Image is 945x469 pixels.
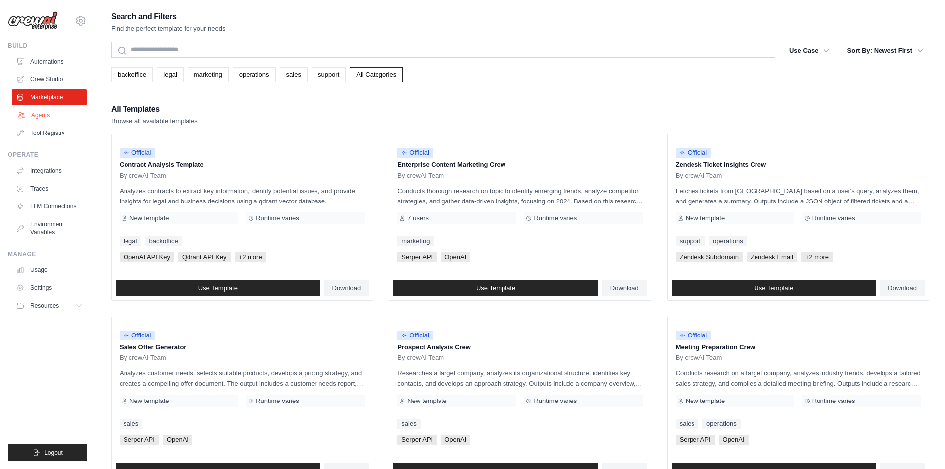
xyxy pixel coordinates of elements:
a: Settings [12,280,87,296]
span: New template [686,214,725,222]
span: Official [397,331,433,340]
a: sales [397,419,420,429]
a: marketing [397,236,434,246]
span: By crewAI Team [676,354,722,362]
span: Runtime varies [534,397,577,405]
a: Use Template [116,280,320,296]
a: Environment Variables [12,216,87,240]
a: backoffice [145,236,182,246]
a: Download [324,280,369,296]
span: +2 more [235,252,266,262]
p: Enterprise Content Marketing Crew [397,160,642,170]
span: 7 users [407,214,429,222]
p: Conducts thorough research on topic to identify emerging trends, analyze competitor strategies, a... [397,186,642,206]
span: By crewAI Team [397,172,444,180]
span: Use Template [754,284,793,292]
span: Download [332,284,361,292]
a: operations [709,236,747,246]
span: Runtime varies [812,214,855,222]
span: Official [120,331,155,340]
span: Logout [44,449,63,457]
a: support [312,67,346,82]
span: New template [407,397,446,405]
span: Runtime varies [256,397,299,405]
p: Sales Offer Generator [120,342,365,352]
span: By crewAI Team [120,354,166,362]
span: Qdrant API Key [178,252,231,262]
span: Zendesk Subdomain [676,252,743,262]
span: +2 more [801,252,833,262]
span: Official [676,331,711,340]
span: OpenAI [441,435,470,445]
a: Crew Studio [12,71,87,87]
a: Agents [13,107,88,123]
span: Resources [30,302,59,310]
a: Use Template [393,280,598,296]
span: Serper API [397,435,437,445]
a: legal [157,67,183,82]
span: By crewAI Team [676,172,722,180]
a: Download [602,280,647,296]
p: Prospect Analysis Crew [397,342,642,352]
a: marketing [188,67,229,82]
p: Contract Analysis Template [120,160,365,170]
a: sales [676,419,698,429]
a: LLM Connections [12,199,87,214]
img: Logo [8,11,58,30]
span: OpenAI [719,435,749,445]
a: Tool Registry [12,125,87,141]
h2: All Templates [111,102,198,116]
a: Usage [12,262,87,278]
a: Integrations [12,163,87,179]
p: Find the perfect template for your needs [111,24,226,34]
a: sales [280,67,308,82]
h2: Search and Filters [111,10,226,24]
a: All Categories [350,67,403,82]
a: Download [880,280,925,296]
span: Serper API [676,435,715,445]
p: Analyzes contracts to extract key information, identify potential issues, and provide insights fo... [120,186,365,206]
a: backoffice [111,67,153,82]
a: support [676,236,705,246]
span: OpenAI [441,252,470,262]
p: Browse all available templates [111,116,198,126]
span: Zendesk Email [747,252,797,262]
p: Analyzes customer needs, selects suitable products, develops a pricing strategy, and creates a co... [120,368,365,389]
a: Marketplace [12,89,87,105]
span: Use Template [198,284,238,292]
span: By crewAI Team [120,172,166,180]
div: Operate [8,151,87,159]
a: Automations [12,54,87,69]
span: Use Template [476,284,515,292]
p: Meeting Preparation Crew [676,342,921,352]
span: Official [120,148,155,158]
button: Sort By: Newest First [841,42,929,60]
a: sales [120,419,142,429]
span: Official [397,148,433,158]
a: operations [702,419,741,429]
div: Build [8,42,87,50]
span: OpenAI [163,435,192,445]
span: By crewAI Team [397,354,444,362]
span: Runtime varies [256,214,299,222]
span: New template [129,214,169,222]
p: Fetches tickets from [GEOGRAPHIC_DATA] based on a user's query, analyzes them, and generates a su... [676,186,921,206]
span: Official [676,148,711,158]
button: Resources [12,298,87,314]
p: Researches a target company, analyzes its organizational structure, identifies key contacts, and ... [397,368,642,389]
span: New template [686,397,725,405]
p: Zendesk Ticket Insights Crew [676,160,921,170]
span: Serper API [397,252,437,262]
span: New template [129,397,169,405]
a: Traces [12,181,87,197]
p: Conducts research on a target company, analyzes industry trends, develops a tailored sales strate... [676,368,921,389]
button: Use Case [783,42,835,60]
span: Download [610,284,639,292]
span: Serper API [120,435,159,445]
div: Manage [8,250,87,258]
a: operations [233,67,276,82]
a: legal [120,236,141,246]
span: Download [888,284,917,292]
button: Logout [8,444,87,461]
span: Runtime varies [534,214,577,222]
